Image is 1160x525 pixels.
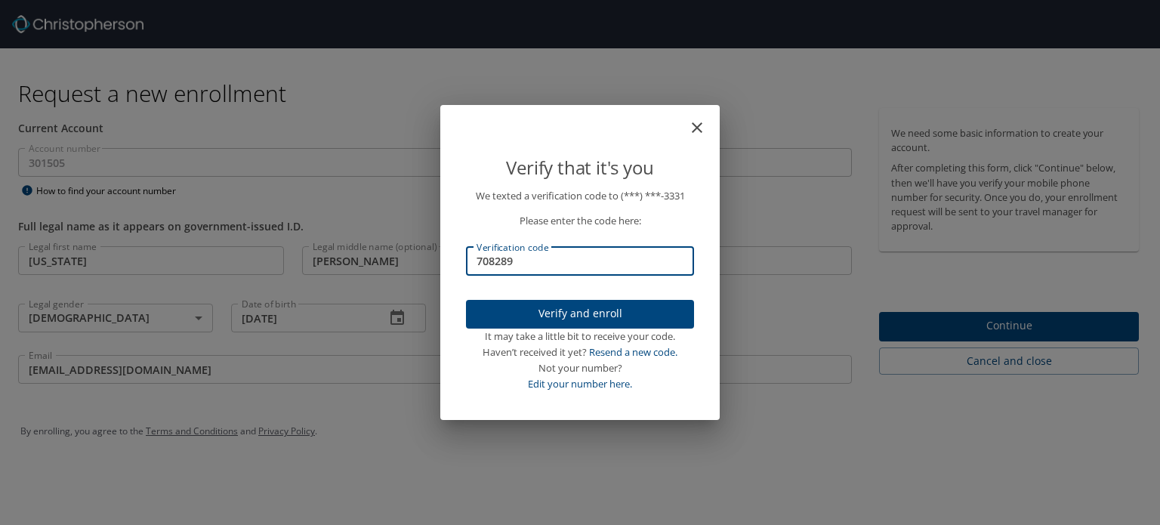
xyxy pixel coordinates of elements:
a: Edit your number here. [528,377,632,391]
p: We texted a verification code to (***) ***- 3331 [466,188,694,204]
span: Verify and enroll [478,304,682,323]
button: close [696,111,714,129]
p: Verify that it's you [466,153,694,182]
div: Not your number? [466,360,694,376]
a: Resend a new code. [589,345,677,359]
p: Please enter the code here: [466,213,694,229]
button: Verify and enroll [466,300,694,329]
div: It may take a little bit to receive your code. [466,329,694,344]
div: Haven’t received it yet? [466,344,694,360]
